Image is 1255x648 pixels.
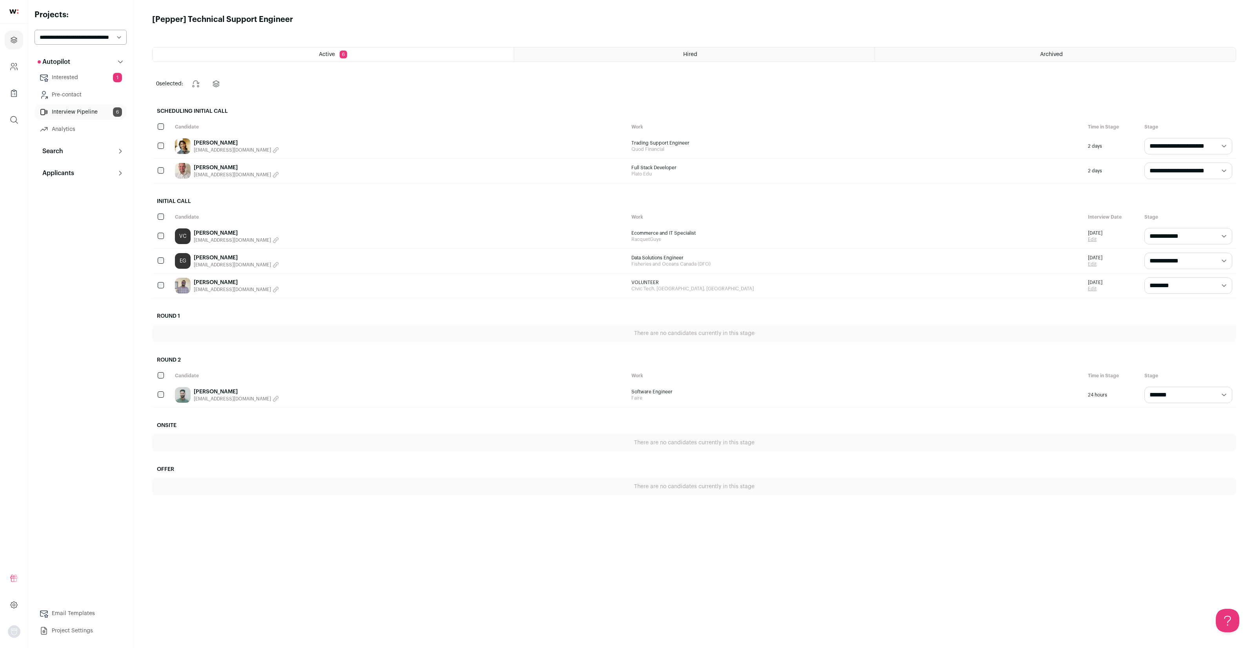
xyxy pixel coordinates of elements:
span: [DATE] [1088,279,1102,286]
span: 0 [156,81,159,87]
span: [EMAIL_ADDRESS][DOMAIN_NAME] [194,262,271,268]
button: Open dropdown [8,625,20,638]
span: Ecommerce and IT Specialist [631,230,1080,236]
p: Applicants [38,168,74,178]
span: Plato Edu [631,171,1080,177]
a: [PERSON_NAME] [194,139,279,147]
span: Trading Support Engineer [631,140,1080,146]
div: Stage [1140,120,1236,134]
a: Edit [1088,236,1102,243]
h2: Onsite [152,417,1236,434]
div: Candidate [171,120,627,134]
a: Projects [5,31,23,49]
span: Full Stack Developer [631,165,1080,171]
span: [EMAIL_ADDRESS][DOMAIN_NAME] [194,286,271,293]
button: Change stage [186,74,205,93]
span: [EMAIL_ADDRESS][DOMAIN_NAME] [194,396,271,402]
div: Time in Stage [1084,369,1140,383]
span: [DATE] [1088,255,1102,261]
a: Project Settings [35,623,127,639]
span: [EMAIL_ADDRESS][DOMAIN_NAME] [194,172,271,178]
button: Search [35,143,127,159]
button: Applicants [35,165,127,181]
a: Company Lists [5,84,23,103]
a: Edit [1088,286,1102,292]
span: [EMAIL_ADDRESS][DOMAIN_NAME] [194,237,271,243]
a: VC [175,228,191,244]
iframe: Help Scout Beacon - Open [1216,609,1239,632]
a: Pre-contact [35,87,127,103]
a: [PERSON_NAME] [194,164,279,172]
div: 24 hours [1084,383,1140,407]
button: [EMAIL_ADDRESS][DOMAIN_NAME] [194,147,279,153]
div: There are no candidates currently in this stage [152,478,1236,495]
button: [EMAIL_ADDRESS][DOMAIN_NAME] [194,286,279,293]
h2: Projects: [35,9,127,20]
span: RacquetGuys [631,236,1080,243]
a: [PERSON_NAME] [194,279,279,286]
a: EG [175,253,191,269]
span: Fisheries and Oceans Canada (DFO) [631,261,1080,267]
span: 1 [113,73,122,82]
span: 6 [113,107,122,117]
a: [PERSON_NAME] [194,254,279,262]
div: Work [627,369,1084,383]
h2: Round 2 [152,351,1236,369]
a: [PERSON_NAME] [194,229,279,237]
a: Interested1 [35,70,127,85]
span: [DATE] [1088,230,1102,236]
h2: Offer [152,461,1236,478]
span: selected: [156,80,183,88]
button: [EMAIL_ADDRESS][DOMAIN_NAME] [194,262,279,268]
div: Stage [1140,369,1236,383]
p: Autopilot [38,57,70,67]
h2: Scheduling Initial Call [152,103,1236,120]
button: [EMAIL_ADDRESS][DOMAIN_NAME] [194,396,279,402]
p: Search [38,147,63,156]
div: 2 days [1084,159,1140,183]
span: Active [319,52,335,57]
div: There are no candidates currently in this stage [152,325,1236,342]
img: bfc69dbcb2cdc9fa3233d7e81d26ccc673bbd0cfc508b5e3da6927b6b42f14b6.jpg [175,278,191,293]
img: ae5104e15a8a6ffea8994fe9d4ade08404d213b9d8a5da7e904e0dc8305c3c08 [175,163,191,179]
img: wellfound-shorthand-0d5821cbd27db2630d0214b213865d53afaa358527fdda9d0ea32b1df1b89c2c.svg [9,9,18,14]
span: [EMAIL_ADDRESS][DOMAIN_NAME] [194,147,271,153]
span: Faire [631,395,1080,401]
h2: Initial Call [152,193,1236,210]
h1: [Pepper] Technical Support Engineer [152,14,293,25]
a: Analytics [35,121,127,137]
button: [EMAIL_ADDRESS][DOMAIN_NAME] [194,237,279,243]
a: Hired [514,47,875,62]
button: [EMAIL_ADDRESS][DOMAIN_NAME] [194,172,279,178]
span: Software Engineer [631,389,1080,395]
span: 6 [340,51,347,58]
img: nopic.png [8,625,20,638]
img: 34b795a4aff8dda2d2e1dc1731342ac73f093f86e85fa70b23d364d07c0dc359.jpg [175,387,191,403]
a: Interview Pipeline6 [35,104,127,120]
div: Stage [1140,210,1236,224]
div: There are no candidates currently in this stage [152,434,1236,451]
a: Company and ATS Settings [5,57,23,76]
span: Quod Financial [631,146,1080,152]
button: Autopilot [35,54,127,70]
span: Data Solutions Engineer [631,255,1080,261]
span: Hired [683,52,697,57]
span: Civic Tech, [GEOGRAPHIC_DATA], [GEOGRAPHIC_DATA] [631,286,1080,292]
div: 2 days [1084,134,1140,158]
div: Time in Stage [1084,120,1140,134]
div: Candidate [171,369,627,383]
div: Work [627,210,1084,224]
a: Email Templates [35,606,127,621]
span: VOLUNTEER [631,279,1080,286]
div: Interview Date [1084,210,1140,224]
img: 281e3230e04bf62b0493838d7fb0ed23c2f6b9c51535039b5eeb3f898c4485cb.jpg [175,138,191,154]
a: [PERSON_NAME] [194,388,279,396]
div: Candidate [171,210,627,224]
h2: Round 1 [152,308,1236,325]
a: Archived [875,47,1236,62]
div: Work [627,120,1084,134]
span: Archived [1040,52,1063,57]
a: Edit [1088,261,1102,267]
